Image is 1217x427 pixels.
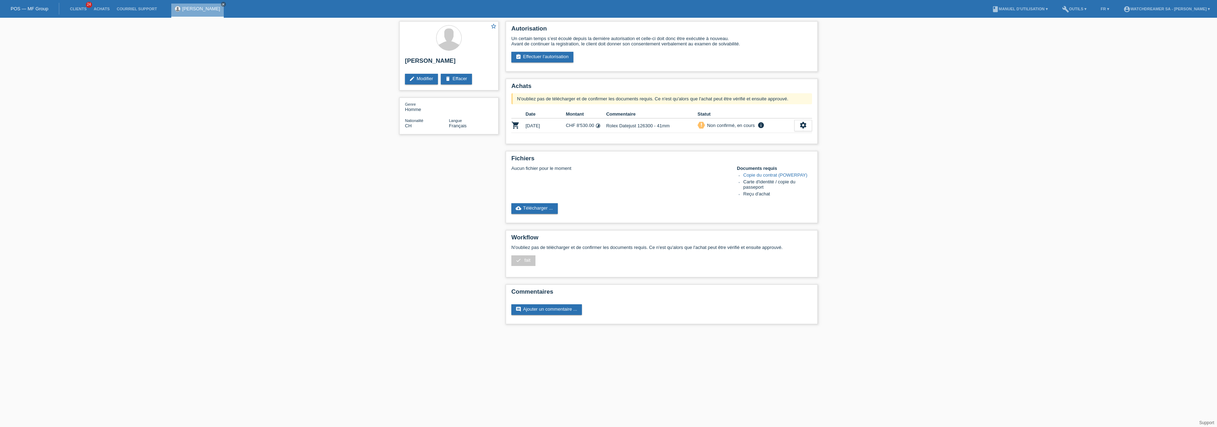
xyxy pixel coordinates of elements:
[743,179,812,191] li: Carte d'identité / copie du passeport
[566,110,606,118] th: Montant
[516,205,521,211] i: cloud_upload
[511,166,728,171] div: Aucun fichier pour le moment
[11,6,48,11] a: POS — MF Group
[524,257,530,263] span: fait
[511,93,812,104] div: N'oubliez pas de télécharger et de confirmer les documents requis. Ce n'est qu'alors que l'achat ...
[222,2,225,6] i: close
[737,166,812,171] h4: Documents requis
[743,172,807,178] a: Copie du contrat (POWERPAY)
[511,245,812,250] p: N'oubliez pas de télécharger et de confirmer les documents requis. Ce n'est qu'alors que l'achat ...
[1120,7,1213,11] a: account_circleWatchdreamer SA - [PERSON_NAME] ▾
[113,7,160,11] a: Courriel Support
[86,2,92,8] span: 24
[490,23,497,30] a: star_border
[1199,420,1214,425] a: Support
[1097,7,1113,11] a: FR ▾
[182,6,220,11] a: [PERSON_NAME]
[405,101,449,112] div: Homme
[705,122,755,129] div: Non confirmé, en cours
[449,118,462,123] span: Langue
[445,76,451,82] i: delete
[1062,6,1069,13] i: build
[511,288,812,299] h2: Commentaires
[405,102,416,106] span: Genre
[221,2,226,7] a: close
[698,110,794,118] th: Statut
[606,118,698,133] td: Rolex Datejust 126300 - 41mm
[511,121,520,129] i: POSP00028453
[511,234,812,245] h2: Workflow
[511,52,573,62] a: assignment_turned_inEffectuer l’autorisation
[992,6,999,13] i: book
[566,118,606,133] td: CHF 8'530.00
[595,123,601,128] i: Taux fixes (48 versements)
[405,57,493,68] h2: [PERSON_NAME]
[799,121,807,129] i: settings
[441,74,472,84] a: deleteEffacer
[511,304,582,315] a: commentAjouter un commentaire ...
[606,110,698,118] th: Commentaire
[1123,6,1130,13] i: account_circle
[516,306,521,312] i: comment
[409,76,415,82] i: edit
[511,155,812,166] h2: Fichiers
[449,123,467,128] span: Français
[988,7,1051,11] a: bookManuel d’utilisation ▾
[490,23,497,29] i: star_border
[699,122,704,127] i: priority_high
[90,7,113,11] a: Achats
[511,83,812,93] h2: Achats
[511,25,812,36] h2: Autorisation
[743,191,812,198] li: Reçu d'achat
[757,122,765,129] i: info
[66,7,90,11] a: Clients
[526,110,566,118] th: Date
[516,54,521,60] i: assignment_turned_in
[1058,7,1090,11] a: buildOutils ▾
[511,36,812,46] div: Un certain temps s’est écoulé depuis la dernière autorisation et celle-ci doit donc être exécutée...
[516,257,521,263] i: check
[511,255,535,266] a: check fait
[405,118,423,123] span: Nationalité
[511,203,558,214] a: cloud_uploadTélécharger ...
[405,74,438,84] a: editModifier
[526,118,566,133] td: [DATE]
[405,123,412,128] span: Suisse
